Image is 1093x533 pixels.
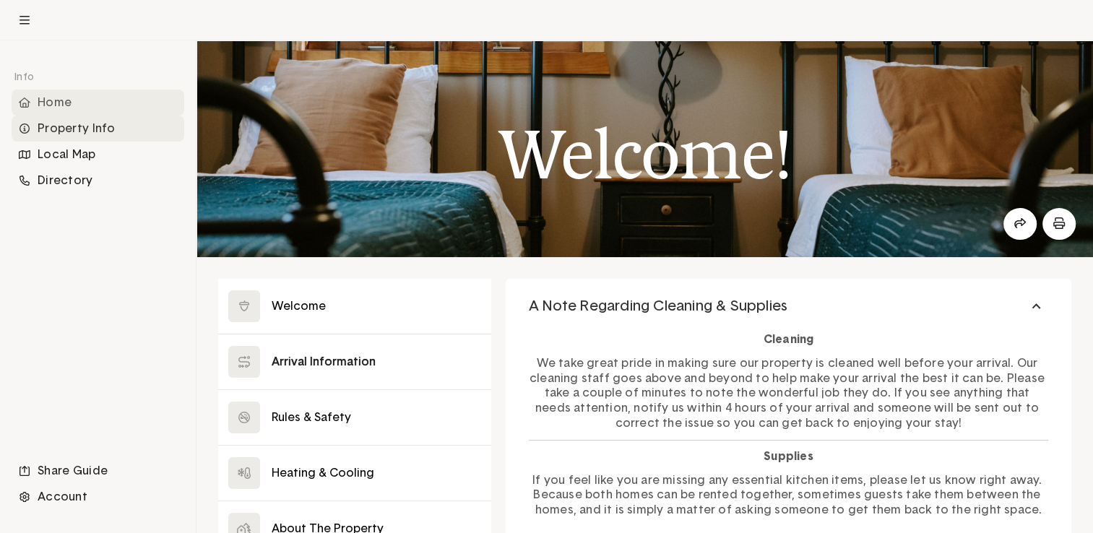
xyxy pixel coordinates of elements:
[764,451,813,462] strong: Supplies
[529,473,1048,518] p: If you feel like you are missing any essential kitchen items, please let us know right away. Beca...
[12,142,184,168] div: Local Map
[12,142,184,168] li: Navigation item
[12,90,184,116] div: Home
[12,116,184,142] div: Property Info
[530,357,1047,429] span: We take great pride in making sure our property is cleaned well before your arrival. Our cleaning...
[12,116,184,142] li: Navigation item
[12,458,184,484] div: Share Guide
[529,297,787,316] span: A Note Regarding Cleaning & Supplies
[12,90,184,116] li: Navigation item
[498,116,792,193] h1: Welcome!
[12,168,184,194] li: Navigation item
[12,484,184,510] li: Navigation item
[764,334,814,345] strong: Cleaning
[12,458,184,484] li: Navigation item
[12,484,184,510] div: Account
[506,279,1071,334] button: A Note Regarding Cleaning & Supplies
[12,168,184,194] div: Directory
